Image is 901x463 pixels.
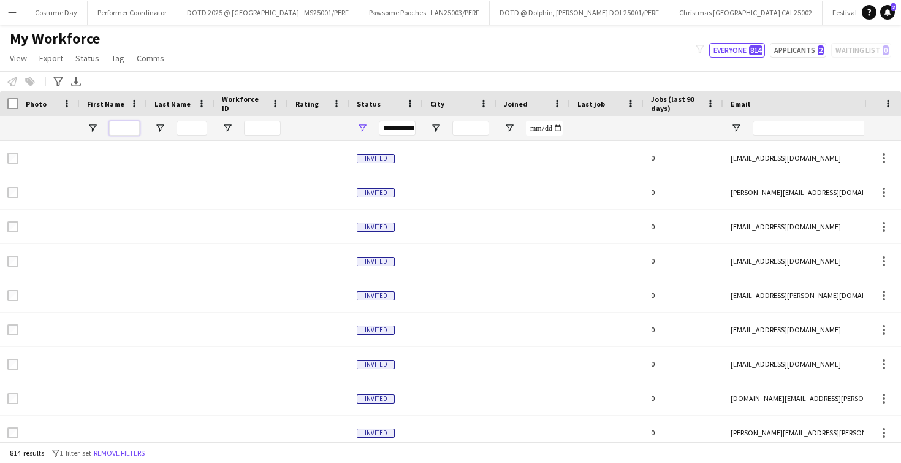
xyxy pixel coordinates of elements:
[7,256,18,267] input: Row Selection is disabled for this row (unchecked)
[644,381,723,415] div: 0
[357,99,381,109] span: Status
[430,99,444,109] span: City
[88,1,177,25] button: Performer Coordinator
[75,53,99,64] span: Status
[644,416,723,450] div: 0
[357,394,395,404] span: Invited
[51,74,66,89] app-action-btn: Advanced filters
[39,53,63,64] span: Export
[107,50,129,66] a: Tag
[644,141,723,175] div: 0
[669,1,823,25] button: Christmas [GEOGRAPHIC_DATA] CAL25002
[357,257,395,266] span: Invited
[644,347,723,381] div: 0
[59,448,91,457] span: 1 filter set
[644,313,723,346] div: 0
[34,50,68,66] a: Export
[295,99,319,109] span: Rating
[244,121,281,136] input: Workforce ID Filter Input
[651,94,701,113] span: Jobs (last 90 days)
[5,50,32,66] a: View
[137,53,164,64] span: Comms
[731,99,750,109] span: Email
[357,188,395,197] span: Invited
[749,45,762,55] span: 814
[504,99,528,109] span: Joined
[87,99,124,109] span: First Name
[87,123,98,134] button: Open Filter Menu
[504,123,515,134] button: Open Filter Menu
[644,175,723,209] div: 0
[357,326,395,335] span: Invited
[7,324,18,335] input: Row Selection is disabled for this row (unchecked)
[177,121,207,136] input: Last Name Filter Input
[359,1,490,25] button: Pawsome Pooches - LAN25003/PERF
[644,210,723,243] div: 0
[430,123,441,134] button: Open Filter Menu
[7,359,18,370] input: Row Selection is disabled for this row (unchecked)
[770,43,826,58] button: Applicants2
[709,43,765,58] button: Everyone814
[154,123,165,134] button: Open Filter Menu
[7,187,18,198] input: Row Selection is disabled for this row (unchecked)
[222,123,233,134] button: Open Filter Menu
[7,427,18,438] input: Row Selection is disabled for this row (unchecked)
[357,429,395,438] span: Invited
[26,99,47,109] span: Photo
[177,1,359,25] button: DOTD 2025 @ [GEOGRAPHIC_DATA] - MS25001/PERF
[357,223,395,232] span: Invited
[91,446,147,460] button: Remove filters
[132,50,169,66] a: Comms
[25,1,88,25] button: Costume Day
[7,221,18,232] input: Row Selection is disabled for this row (unchecked)
[70,50,104,66] a: Status
[10,53,27,64] span: View
[644,278,723,312] div: 0
[69,74,83,89] app-action-btn: Export XLSX
[112,53,124,64] span: Tag
[577,99,605,109] span: Last job
[7,393,18,404] input: Row Selection is disabled for this row (unchecked)
[357,291,395,300] span: Invited
[818,45,824,55] span: 2
[357,154,395,163] span: Invited
[10,29,100,48] span: My Workforce
[109,121,140,136] input: First Name Filter Input
[490,1,669,25] button: DOTD @ Dolphin, [PERSON_NAME] DOL25001/PERF
[731,123,742,134] button: Open Filter Menu
[7,290,18,301] input: Row Selection is disabled for this row (unchecked)
[357,123,368,134] button: Open Filter Menu
[222,94,266,113] span: Workforce ID
[154,99,191,109] span: Last Name
[880,5,895,20] a: 2
[891,3,896,11] span: 2
[357,360,395,369] span: Invited
[7,153,18,164] input: Row Selection is disabled for this row (unchecked)
[452,121,489,136] input: City Filter Input
[526,121,563,136] input: Joined Filter Input
[644,244,723,278] div: 0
